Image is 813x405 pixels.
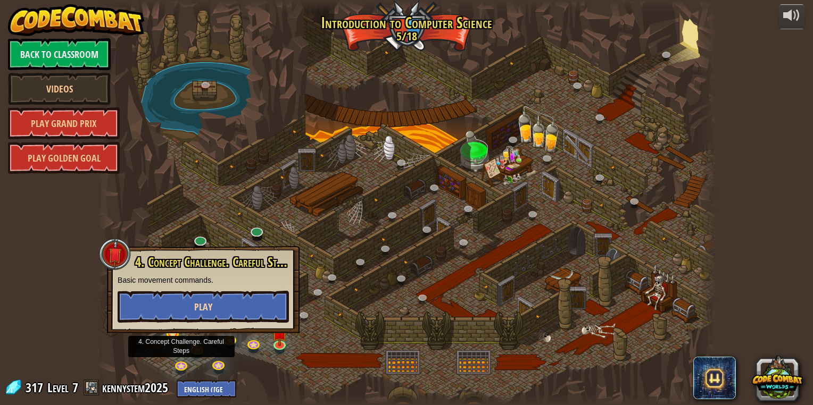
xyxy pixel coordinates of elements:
[8,107,120,139] a: Play Grand Prix
[272,319,287,346] img: level-banner-unstarted.png
[72,379,78,396] span: 7
[8,142,120,174] a: Play Golden Goal
[8,4,144,36] img: CodeCombat - Learn how to code by playing a game
[135,253,288,271] span: 4. Concept Challenge. Careful Steps
[102,379,171,396] a: kennystem2025
[26,379,46,396] span: 317
[778,4,805,29] button: Adjust volume
[47,379,69,396] span: Level
[194,300,212,314] span: Play
[8,38,111,70] a: Back to Classroom
[8,73,111,105] a: Videos
[118,291,289,323] button: Play
[118,275,289,285] p: Basic movement commands.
